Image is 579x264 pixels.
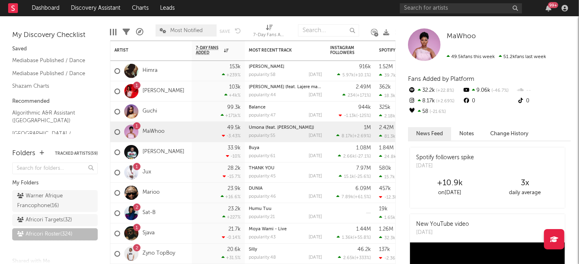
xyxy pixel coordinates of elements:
div: [DATE] [309,174,322,179]
div: Pabi Jo (feat. Lajere man & DJ DADAMAN) [249,85,322,89]
div: 58 [408,106,462,117]
div: A&R Pipeline [136,20,143,44]
div: 1.84M [379,145,394,151]
div: 1.52M [379,64,393,69]
div: 81.3k [379,134,395,139]
div: +239 % [222,72,241,78]
div: ( ) [339,174,371,179]
div: ( ) [336,133,371,138]
button: Notes [451,127,482,141]
div: [DATE] [309,255,322,260]
span: 15.1k [344,175,354,179]
a: Algorithmic A&R Assistant ([GEOGRAPHIC_DATA]) [12,108,90,125]
div: daily average [487,188,563,198]
div: +4k % [224,93,241,98]
div: -0.14 % [222,235,241,240]
div: 137k [379,247,390,252]
div: Balance [249,105,322,110]
button: Tracked Artists(59) [55,151,98,156]
a: [GEOGRAPHIC_DATA] / [GEOGRAPHIC_DATA] / [GEOGRAPHIC_DATA] / All Africa A&R Assistant [12,129,90,162]
span: 7.89k [342,195,353,199]
span: 8.17k [342,134,353,138]
div: +31.5 % [222,255,241,260]
div: [DATE] [309,73,322,77]
div: 99.3k [227,105,241,110]
div: 32.2k [408,85,462,96]
div: Most Recent Track [249,48,310,53]
a: DUNIA [249,186,263,191]
a: Buya [249,146,259,150]
span: 234 [348,93,355,98]
span: +2.69 % [354,134,370,138]
div: 99 + [548,2,558,8]
a: Sat-B [143,210,156,216]
span: +55.8 % [354,236,370,240]
div: 15.7k [379,174,395,180]
div: [DATE] [309,235,322,240]
div: 33.9k [228,145,241,151]
div: +227 % [222,214,241,220]
div: 23.2k [228,206,241,212]
div: 39.7k [379,73,396,78]
a: Warner Afrique Francophone(16) [12,190,98,212]
span: MaWhoo [447,33,476,40]
div: 2.49M [356,84,371,90]
input: Search for folders... [12,162,98,174]
div: -10 % [226,154,241,159]
div: -12.3k [379,195,397,200]
span: +10.1 % [355,73,370,78]
div: popularity: 21 [249,215,275,219]
div: popularity: 61 [249,154,275,158]
div: +10.9k [412,178,487,188]
div: 1.26M [379,227,393,232]
div: 20.6k [227,247,241,252]
a: Moya Wami - Live [249,227,287,232]
div: New YouTube video [416,220,469,229]
span: -1.13k [344,114,356,118]
a: MaWhoo [447,32,476,41]
div: Silly [249,247,322,252]
div: popularity: 55 [249,134,275,138]
div: ( ) [336,194,371,199]
a: Zyno TopBoy [143,250,175,257]
div: 49.5k [227,125,241,130]
div: 457k [379,186,391,191]
div: 9.06k [462,85,516,96]
span: 2.65k [343,256,355,260]
div: Africori Roster ( 324 ) [17,229,72,239]
div: ( ) [337,235,371,240]
div: 3 x [487,178,563,188]
span: +22.8 % [435,89,454,93]
div: 2.18k [379,113,395,119]
div: [DATE] [309,113,322,118]
div: 1M [364,125,371,130]
div: on [DATE] [412,188,487,198]
div: +171k % [221,113,241,118]
div: [DATE] [309,93,322,97]
div: Edit Columns [110,20,116,44]
div: [DATE] [416,162,474,170]
a: Balance [249,105,265,110]
div: My Discovery Checklist [12,30,98,40]
a: Humu Tuu [249,207,272,211]
div: Folders [12,149,35,158]
div: Warner Afrique Francophone ( 16 ) [17,191,75,211]
div: Humu Tuu [249,207,322,211]
span: +171 % [357,93,370,98]
a: Mediabase Published / Dance [12,69,90,78]
a: [PERSON_NAME] [143,149,184,156]
div: ( ) [338,255,371,260]
a: Sjava [143,230,155,237]
div: 32.3k [379,235,395,240]
div: ( ) [337,72,371,78]
div: Saved [12,44,98,54]
div: popularity: 48 [249,255,276,260]
span: Fans Added by Platform [408,76,474,82]
a: Africori Roster(324) [12,228,98,240]
span: 49.5k fans this week [447,54,495,59]
div: ( ) [342,93,371,98]
div: THANK YOU [249,166,322,171]
span: 5.97k [342,73,354,78]
span: -125 % [357,114,370,118]
div: 916k [359,64,371,69]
